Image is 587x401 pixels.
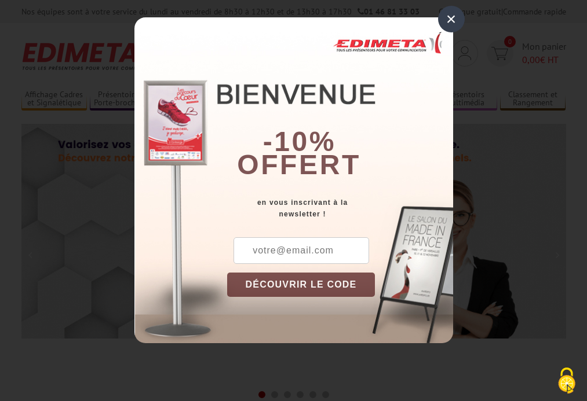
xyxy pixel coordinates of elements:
[227,273,375,297] button: DÉCOUVRIR LE CODE
[552,366,581,395] img: Cookies (fenêtre modale)
[227,197,453,220] div: en vous inscrivant à la newsletter !
[546,362,587,401] button: Cookies (fenêtre modale)
[237,149,361,180] font: offert
[263,126,336,157] b: -10%
[234,237,369,264] input: votre@email.com
[438,6,465,32] div: ×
